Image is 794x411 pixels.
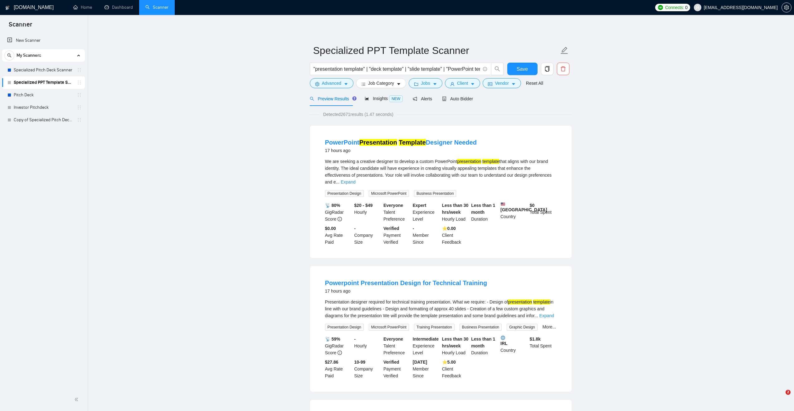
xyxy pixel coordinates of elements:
img: 🇺🇸 [501,202,505,206]
img: logo [5,3,10,13]
div: Country [499,202,529,222]
b: ⭐️ 0.00 [442,226,456,231]
span: setting [782,5,791,10]
div: Company Size [353,359,382,379]
a: Expand [539,313,554,318]
span: ... [336,179,340,184]
b: 📡 80% [325,203,340,208]
b: IRL [500,336,527,346]
div: Talent Preference [382,336,412,356]
mark: Template [399,139,426,146]
span: area-chart [365,96,369,101]
span: ... [534,313,538,318]
a: Expand [341,179,355,184]
span: 2 [786,390,791,395]
span: Connects: [665,4,684,11]
span: Presentation Design [325,190,364,197]
span: Vendor [495,80,509,87]
span: Detected 2671 results (1.47 seconds) [319,111,398,118]
mark: presentation [508,299,532,304]
b: [GEOGRAPHIC_DATA] [500,202,547,212]
span: robot [442,97,446,101]
span: edit [560,46,568,55]
div: Hourly Load [441,202,470,222]
a: Reset All [526,80,543,87]
div: GigRadar Score [324,336,353,356]
span: search [5,53,14,58]
div: Payment Verified [382,225,412,246]
div: We are seeking a creative designer to develop a custom PowerPoint that aligns with our brand iden... [325,158,557,185]
span: Training Presentation [414,324,455,331]
span: Microsoft PowerPoint [369,324,409,331]
input: Search Freelance Jobs... [314,65,480,73]
b: $27.86 [325,360,339,365]
b: - [413,226,414,231]
b: $20 - $49 [354,203,373,208]
b: ⭐️ 5.00 [442,360,456,365]
a: homeHome [73,5,92,10]
span: Microsoft PowerPoint [369,190,409,197]
b: $0.00 [325,226,336,231]
span: My Scanners [17,49,41,62]
span: 0 [685,4,688,11]
a: Specialized Pitch Deck Scanner [14,64,73,76]
button: settingAdvancedcaret-down [310,78,353,88]
a: New Scanner [7,34,80,47]
div: Payment Verified [382,359,412,379]
span: Alerts [413,96,432,101]
span: info-circle [338,351,342,355]
span: Business Presentation [414,190,456,197]
mark: template [482,159,499,164]
a: Investor Pitchdeck [14,101,73,114]
span: holder [77,105,82,110]
b: Less than 1 month [471,337,495,348]
b: Everyone [383,203,403,208]
button: search [4,50,14,60]
div: 17 hours ago [325,147,477,154]
span: NEW [389,95,403,102]
span: Jobs [421,80,430,87]
button: Save [507,63,538,75]
b: - [354,226,356,231]
span: holder [77,80,82,85]
button: setting [782,2,792,12]
span: holder [77,93,82,98]
span: double-left [74,396,80,403]
span: search [310,97,314,101]
span: Job Category [368,80,394,87]
span: Preview Results [310,96,355,101]
b: Everyone [383,337,403,342]
b: $ 0 [530,203,535,208]
span: Advanced [322,80,341,87]
b: Less than 30 hrs/week [442,203,469,215]
span: delete [557,66,569,72]
span: caret-down [397,82,401,86]
b: Less than 30 hrs/week [442,337,469,348]
div: Member Since [412,359,441,379]
mark: presentation [457,159,481,164]
div: Hourly Load [441,336,470,356]
div: Avg Rate Paid [324,225,353,246]
img: 🌐 [501,336,505,340]
div: Total Spent [529,202,558,222]
div: Company Size [353,225,382,246]
span: Save [517,65,528,73]
div: Duration [470,202,499,222]
li: My Scanners [2,49,85,126]
a: searchScanner [145,5,168,10]
span: setting [315,82,319,86]
div: Client Feedback [441,225,470,246]
div: GigRadar Score [324,202,353,222]
b: Intermediate [413,337,439,342]
div: 17 hours ago [325,287,487,295]
span: caret-down [470,82,475,86]
div: Talent Preference [382,202,412,222]
span: Presentation Design [325,324,364,331]
button: folderJobscaret-down [409,78,442,88]
b: $ 1.8k [530,337,541,342]
div: Hourly [353,202,382,222]
span: caret-down [344,82,348,86]
div: Presentation designer required for technical training presentation. What we require: - Design of ... [325,299,557,319]
button: idcardVendorcaret-down [483,78,521,88]
li: New Scanner [2,34,85,47]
